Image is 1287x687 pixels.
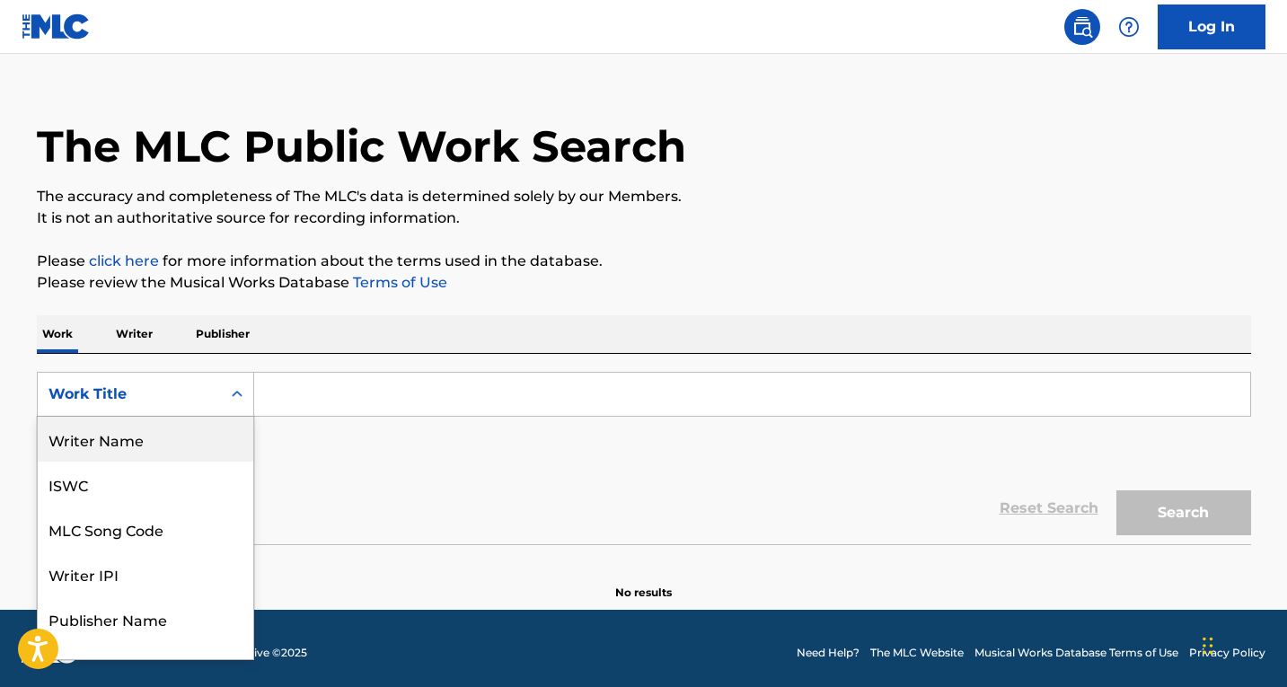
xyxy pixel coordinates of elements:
p: The accuracy and completeness of The MLC's data is determined solely by our Members. [37,186,1251,207]
a: Log In [1158,4,1265,49]
a: Public Search [1064,9,1100,45]
iframe: Chat Widget [1197,601,1287,687]
img: MLC Logo [22,13,91,40]
div: Publisher IPI [38,641,253,686]
p: Please for more information about the terms used in the database. [37,251,1251,272]
p: Work [37,315,78,353]
h1: The MLC Public Work Search [37,119,686,173]
img: search [1071,16,1093,38]
div: Writer IPI [38,551,253,596]
p: No results [615,563,672,601]
a: Terms of Use [349,274,447,291]
div: Work Title [48,383,210,405]
div: Drag [1203,619,1213,673]
p: Please review the Musical Works Database [37,272,1251,294]
div: Writer Name [38,417,253,462]
div: ISWC [38,462,253,506]
a: The MLC Website [870,645,964,661]
p: It is not an authoritative source for recording information. [37,207,1251,229]
a: click here [89,252,159,269]
div: Help [1111,9,1147,45]
a: Privacy Policy [1189,645,1265,661]
a: Need Help? [797,645,859,661]
p: Writer [110,315,158,353]
div: MLC Song Code [38,506,253,551]
a: Musical Works Database Terms of Use [974,645,1178,661]
form: Search Form [37,372,1251,544]
p: Publisher [190,315,255,353]
div: Publisher Name [38,596,253,641]
img: help [1118,16,1140,38]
